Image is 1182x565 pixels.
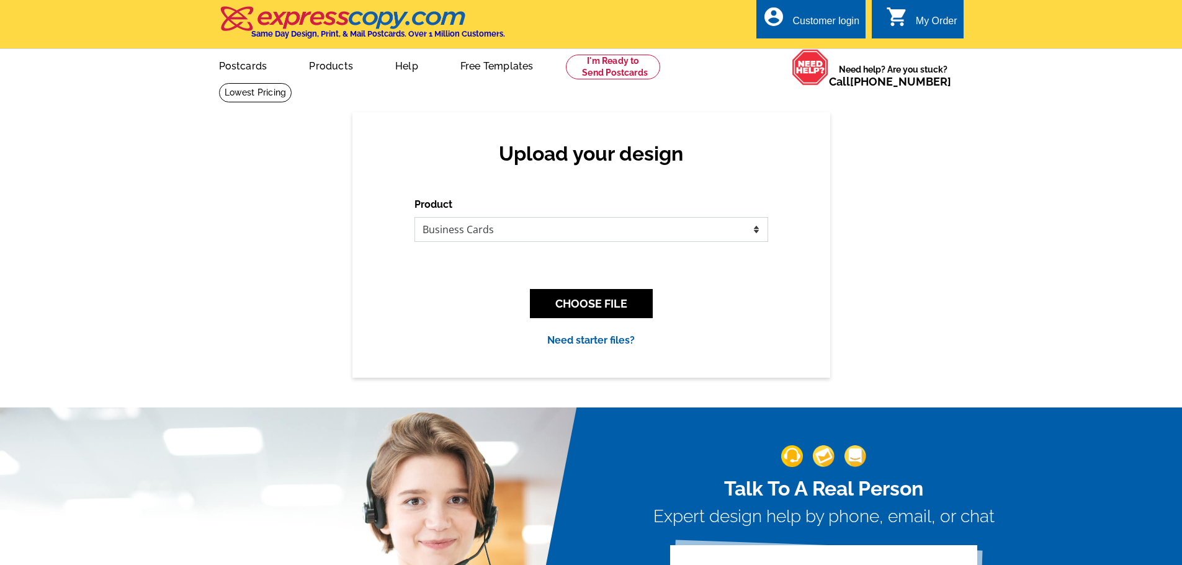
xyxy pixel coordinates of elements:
a: Help [375,50,438,79]
a: Free Templates [441,50,553,79]
label: Product [414,197,452,212]
a: Same Day Design, Print, & Mail Postcards. Over 1 Million Customers. [219,15,505,38]
img: help [792,49,829,86]
a: shopping_cart My Order [886,14,957,29]
span: Call [829,75,951,88]
h4: Same Day Design, Print, & Mail Postcards. Over 1 Million Customers. [251,29,505,38]
a: Postcards [199,50,287,79]
i: account_circle [763,6,785,28]
img: support-img-1.png [781,445,803,467]
img: support-img-3_1.png [844,445,866,467]
a: Need starter files? [547,334,635,346]
a: [PHONE_NUMBER] [850,75,951,88]
i: shopping_cart [886,6,908,28]
h2: Talk To A Real Person [653,477,995,500]
h3: Expert design help by phone, email, or chat [653,506,995,527]
a: Products [289,50,373,79]
a: account_circle Customer login [763,14,859,29]
h2: Upload your design [427,142,756,166]
span: Need help? Are you stuck? [829,63,957,88]
div: My Order [916,16,957,33]
button: CHOOSE FILE [530,289,653,318]
div: Customer login [792,16,859,33]
img: support-img-2.png [813,445,835,467]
